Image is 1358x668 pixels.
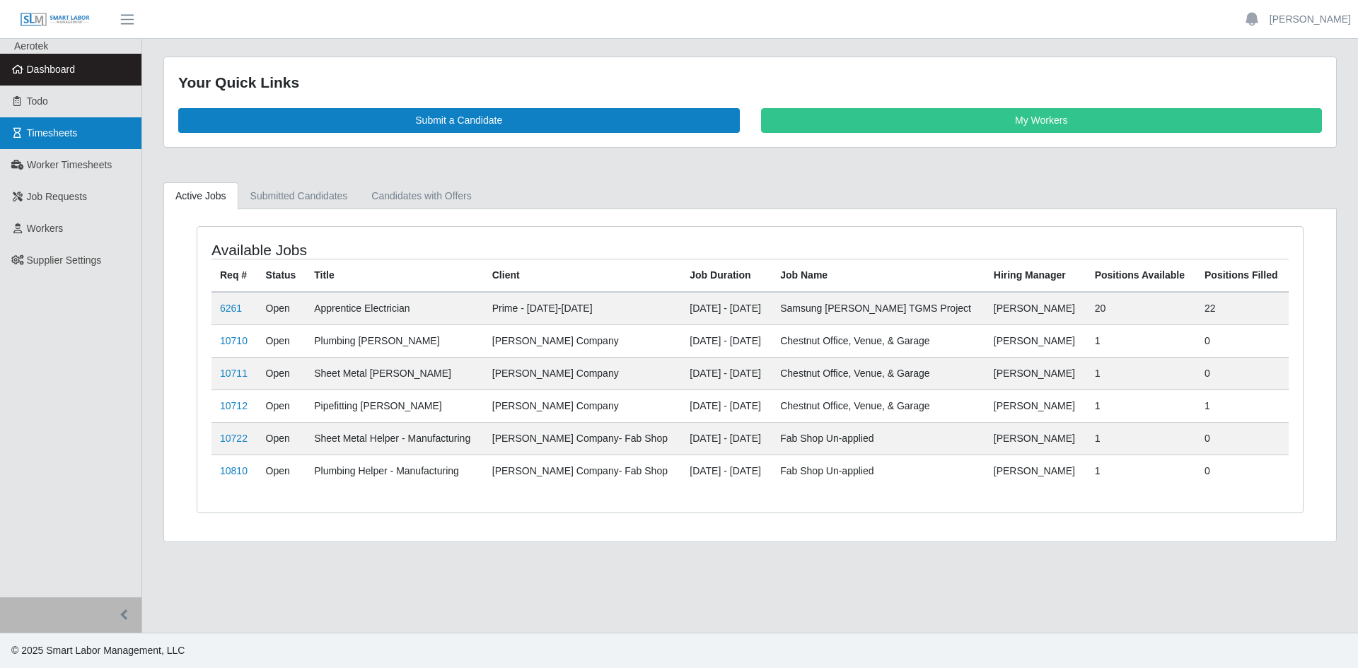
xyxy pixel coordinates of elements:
a: 6261 [220,303,242,314]
td: Sheet Metal [PERSON_NAME] [306,357,484,389]
td: [DATE] - [DATE] [681,455,772,487]
td: 0 [1196,357,1289,389]
a: My Workers [761,108,1323,133]
td: [DATE] - [DATE] [681,292,772,325]
th: Title [306,259,484,292]
a: Submitted Candidates [238,182,360,210]
span: Dashboard [27,64,76,75]
td: 0 [1196,324,1289,357]
th: Hiring Manager [985,259,1086,292]
a: 10710 [220,335,248,346]
img: SLM Logo [20,12,91,28]
h4: Available Jobs [211,241,648,259]
td: 1 [1086,357,1196,389]
a: [PERSON_NAME] [1270,12,1351,27]
a: Candidates with Offers [359,182,483,210]
td: 22 [1196,292,1289,325]
th: Client [484,259,682,292]
td: 1 [1086,389,1196,422]
div: Your Quick Links [178,71,1322,94]
td: Plumbing Helper - Manufacturing [306,455,484,487]
td: Chestnut Office, Venue, & Garage [772,324,985,357]
td: Open [257,324,306,357]
a: Submit a Candidate [178,108,740,133]
td: [PERSON_NAME] [985,292,1086,325]
td: Prime - [DATE]-[DATE] [484,292,682,325]
td: Open [257,455,306,487]
th: Job Name [772,259,985,292]
th: Status [257,259,306,292]
td: [PERSON_NAME] Company- Fab Shop [484,422,682,455]
th: Positions Available [1086,259,1196,292]
td: [DATE] - [DATE] [681,324,772,357]
td: Plumbing [PERSON_NAME] [306,324,484,357]
td: Sheet Metal Helper - Manufacturing [306,422,484,455]
td: Chestnut Office, Venue, & Garage [772,357,985,389]
td: [PERSON_NAME] Company- Fab Shop [484,455,682,487]
td: 0 [1196,455,1289,487]
span: Job Requests [27,191,88,202]
td: [PERSON_NAME] [985,357,1086,389]
th: Job Duration [681,259,772,292]
td: Open [257,389,306,422]
td: [PERSON_NAME] Company [484,357,682,389]
span: Todo [27,95,48,107]
td: [PERSON_NAME] Company [484,389,682,422]
th: Req # [211,259,257,292]
a: Active Jobs [163,182,238,210]
td: 1 [1086,455,1196,487]
td: [DATE] - [DATE] [681,357,772,389]
td: 0 [1196,422,1289,455]
td: Chestnut Office, Venue, & Garage [772,389,985,422]
a: 10711 [220,368,248,379]
td: 1 [1086,324,1196,357]
td: Open [257,292,306,325]
span: Supplier Settings [27,254,102,266]
td: Apprentice Electrician [306,292,484,325]
td: Fab Shop Un-applied [772,455,985,487]
span: © 2025 Smart Labor Management, LLC [11,645,185,656]
td: Open [257,357,306,389]
td: Open [257,422,306,455]
span: Timesheets [27,127,78,139]
td: [DATE] - [DATE] [681,422,772,455]
td: [PERSON_NAME] [985,422,1086,455]
a: 10722 [220,433,248,444]
td: 20 [1086,292,1196,325]
span: Aerotek [14,40,48,52]
td: [PERSON_NAME] [985,455,1086,487]
td: 1 [1086,422,1196,455]
td: 1 [1196,389,1289,422]
td: [PERSON_NAME] [985,324,1086,357]
td: Samsung [PERSON_NAME] TGMS Project [772,292,985,325]
th: Positions Filled [1196,259,1289,292]
td: [PERSON_NAME] Company [484,324,682,357]
span: Worker Timesheets [27,159,112,170]
a: 10712 [220,400,248,411]
td: [DATE] - [DATE] [681,389,772,422]
a: 10810 [220,465,248,476]
td: Pipefitting [PERSON_NAME] [306,389,484,422]
td: Fab Shop Un-applied [772,422,985,455]
td: [PERSON_NAME] [985,389,1086,422]
span: Workers [27,223,64,234]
